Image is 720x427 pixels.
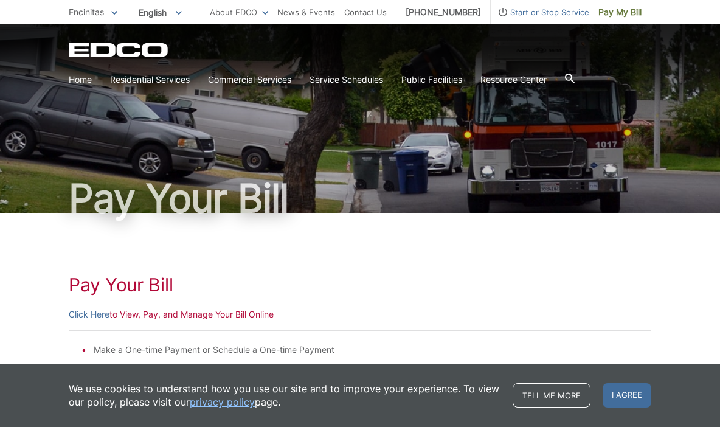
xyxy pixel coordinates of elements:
[110,73,190,86] a: Residential Services
[210,5,268,19] a: About EDCO
[603,383,651,408] span: I agree
[69,274,651,296] h1: Pay Your Bill
[277,5,335,19] a: News & Events
[130,2,191,23] span: English
[94,343,639,356] li: Make a One-time Payment or Schedule a One-time Payment
[401,73,462,86] a: Public Facilities
[344,5,387,19] a: Contact Us
[513,383,590,408] a: Tell me more
[69,43,170,57] a: EDCD logo. Return to the homepage.
[190,395,255,409] a: privacy policy
[69,382,500,409] p: We use cookies to understand how you use our site and to improve your experience. To view our pol...
[69,308,651,321] p: to View, Pay, and Manage Your Bill Online
[69,7,104,17] span: Encinitas
[208,73,291,86] a: Commercial Services
[69,308,109,321] a: Click Here
[480,73,547,86] a: Resource Center
[69,179,651,218] h1: Pay Your Bill
[598,5,642,19] span: Pay My Bill
[69,73,92,86] a: Home
[310,73,383,86] a: Service Schedules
